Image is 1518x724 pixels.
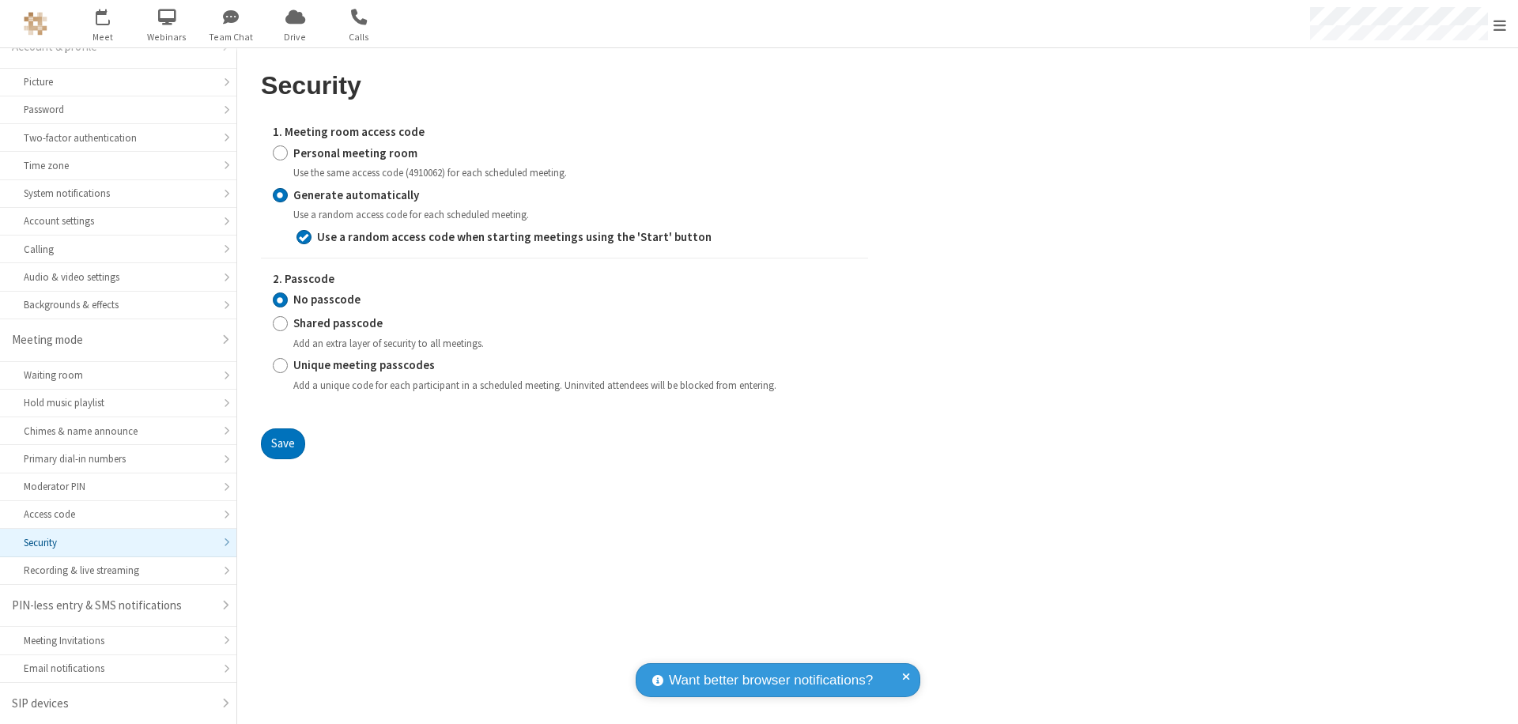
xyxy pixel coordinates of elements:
span: Webinars [138,30,197,44]
div: Use the same access code (4910062) for each scheduled meeting. [293,165,856,180]
span: Team Chat [202,30,261,44]
div: Calling [24,242,213,257]
div: Security [24,535,213,550]
div: Account settings [24,213,213,228]
div: Moderator PIN [24,479,213,494]
div: SIP devices [12,695,213,713]
button: Save [261,428,305,460]
strong: No passcode [293,292,361,307]
div: PIN-less entry & SMS notifications [12,597,213,615]
iframe: Chat [1478,683,1506,713]
div: Access code [24,507,213,522]
div: 1 [107,9,117,21]
div: Primary dial-in numbers [24,451,213,466]
span: Calls [330,30,389,44]
div: Time zone [24,158,213,173]
img: QA Selenium DO NOT DELETE OR CHANGE [24,12,47,36]
div: Use a random access code for each scheduled meeting. [293,207,856,222]
strong: Personal meeting room [293,145,417,160]
label: 1. Meeting room access code [273,123,856,141]
div: Add an extra layer of security to all meetings. [293,336,856,351]
div: Two-factor authentication [24,130,213,145]
div: Backgrounds & effects [24,297,213,312]
div: Audio & video settings [24,270,213,285]
div: Chimes & name announce [24,424,213,439]
strong: Unique meeting passcodes [293,357,435,372]
div: System notifications [24,186,213,201]
div: Password [24,102,213,117]
div: Add a unique code for each participant in a scheduled meeting. Uninvited attendees will be blocke... [293,378,856,393]
div: Meeting Invitations [24,633,213,648]
div: Picture [24,74,213,89]
div: Waiting room [24,368,213,383]
div: Recording & live streaming [24,563,213,578]
div: Hold music playlist [24,395,213,410]
strong: Generate automatically [293,187,419,202]
label: 2. Passcode [273,270,856,288]
div: Meeting mode [12,331,213,349]
strong: Use a random access code when starting meetings using the 'Start' button [317,229,712,244]
span: Drive [266,30,325,44]
span: Meet [74,30,133,44]
div: Email notifications [24,661,213,676]
h2: Security [261,72,868,100]
span: Want better browser notifications? [669,670,873,691]
strong: Shared passcode [293,315,383,330]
